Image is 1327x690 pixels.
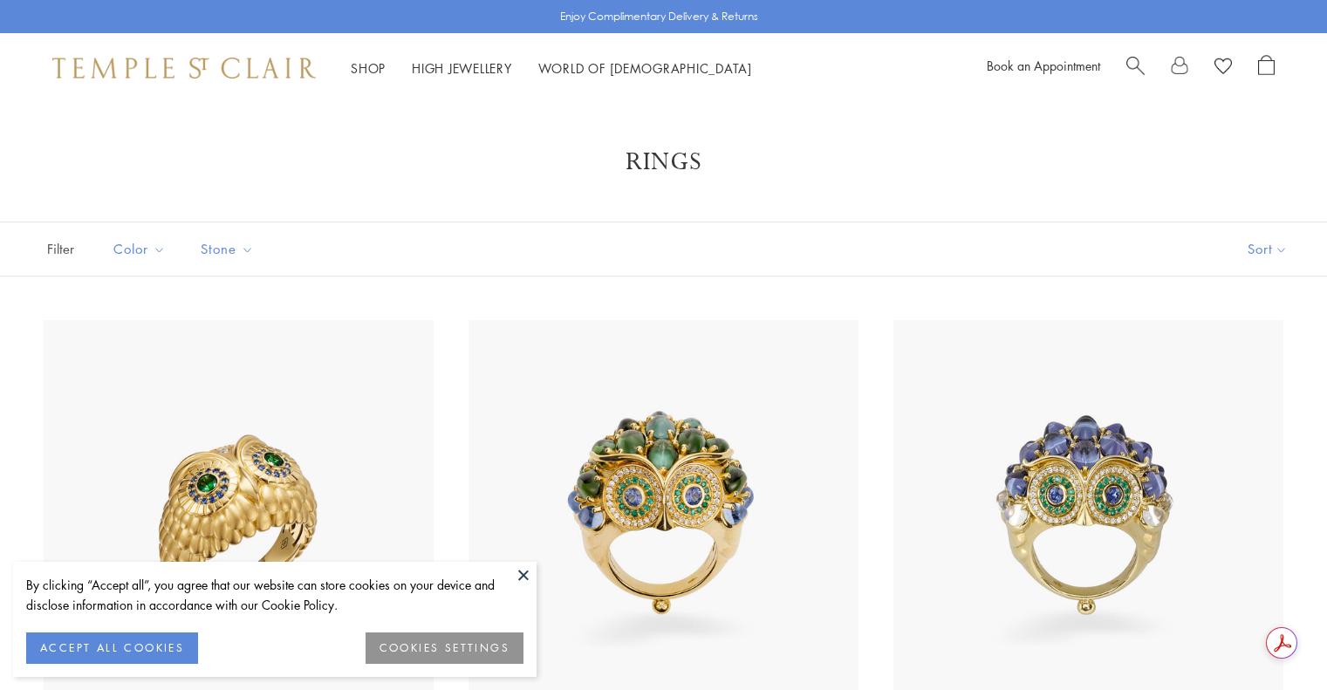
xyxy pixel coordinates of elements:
[26,632,198,664] button: ACCEPT ALL COOKIES
[52,58,316,79] img: Temple St. Clair
[192,238,267,260] span: Stone
[366,632,523,664] button: COOKIES SETTINGS
[987,57,1100,74] a: Book an Appointment
[105,238,179,260] span: Color
[26,575,523,615] div: By clicking “Accept all”, you agree that our website can store cookies on your device and disclos...
[1214,55,1232,81] a: View Wishlist
[70,147,1257,178] h1: Rings
[412,59,512,77] a: High JewelleryHigh Jewellery
[100,229,179,269] button: Color
[1208,222,1327,276] button: Show sort by
[1258,55,1275,81] a: Open Shopping Bag
[1126,55,1145,81] a: Search
[351,59,386,77] a: ShopShop
[351,58,752,79] nav: Main navigation
[560,8,758,25] p: Enjoy Complimentary Delivery & Returns
[188,229,267,269] button: Stone
[538,59,752,77] a: World of [DEMOGRAPHIC_DATA]World of [DEMOGRAPHIC_DATA]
